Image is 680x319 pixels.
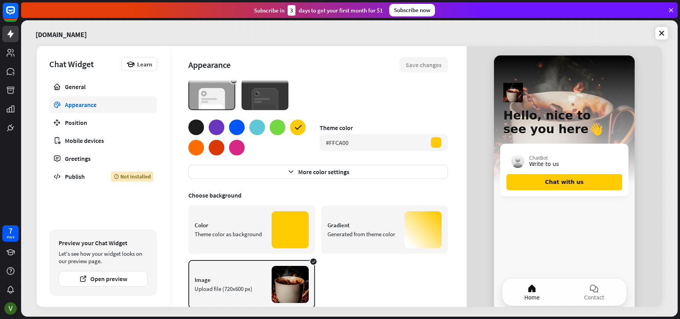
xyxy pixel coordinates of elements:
[6,3,30,27] button: Open LiveChat chat widget
[562,278,626,306] button: Contact
[7,234,14,240] div: days
[188,191,448,199] div: Choose background
[2,225,19,242] a: 7 days
[59,271,148,287] button: Open preview
[49,59,117,70] div: Chat Widget
[59,239,148,247] div: Preview your Chat Widget
[524,295,540,301] span: Home
[49,132,157,149] a: Mobile devices
[503,109,591,136] span: Hello, nice to see you here
[59,250,148,265] div: Let's see how your widget looks on our preview page.
[195,230,265,238] div: Theme color as background
[195,285,265,292] div: Upload file (720x600 px)
[327,230,398,238] div: Generated from theme color
[529,161,559,168] p: Write to us
[65,155,141,162] div: Greetings
[49,96,157,113] a: Appearance
[195,276,265,283] div: Image
[65,83,141,91] div: General
[320,124,448,132] div: Theme color
[589,122,603,136] span: 👋
[327,221,398,229] div: Gradient
[49,168,157,185] a: Publish Not installed
[502,278,562,306] button: Home
[288,5,295,16] div: 3
[619,59,632,71] button: Minimize window
[9,227,13,234] div: 7
[65,137,141,144] div: Mobile devices
[49,114,157,131] a: Position
[506,174,622,190] button: Chat with us
[65,101,141,109] div: Appearance
[188,165,448,179] button: More color settings
[49,78,157,95] a: General
[188,59,399,70] div: Appearance
[529,155,559,161] p: ChatBot
[111,171,153,182] div: Not installed
[584,295,604,301] span: Contact
[399,57,448,73] button: Save changes
[49,150,157,167] a: Greetings
[389,4,435,16] div: Subscribe now
[137,61,152,68] span: Learn
[65,119,141,127] div: Position
[326,139,349,146] div: #FFCA00
[65,173,99,180] div: Publish
[36,25,87,41] a: [DOMAIN_NAME]
[254,5,383,16] div: Subscribe in days to get your first month for $1
[195,221,265,229] div: Color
